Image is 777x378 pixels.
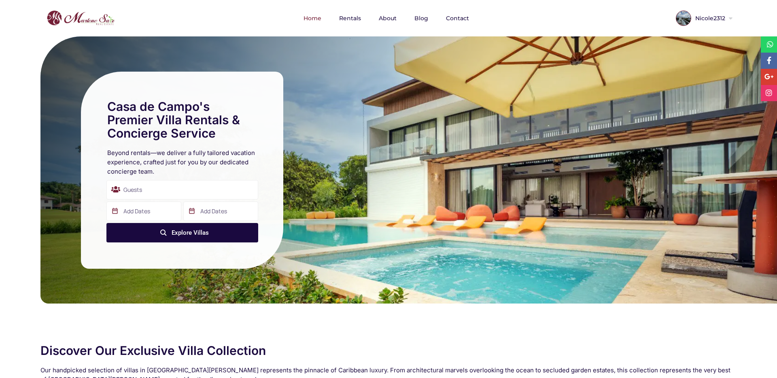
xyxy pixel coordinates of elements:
[40,344,737,357] h2: Discover Our Exclusive Villa Collection
[183,202,258,221] input: Add Dates
[106,202,181,221] input: Add Dates
[107,148,257,176] h2: Beyond rentals—we deliver a fully tailored vacation experience, crafted just for you by our dedic...
[691,15,727,21] span: Nicole2312
[107,100,257,140] h1: Casa de Campo's Premier Villa Rentals & Concierge Service
[106,180,258,200] div: Guests
[106,223,258,242] button: Explore Villas
[45,8,117,28] img: logo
